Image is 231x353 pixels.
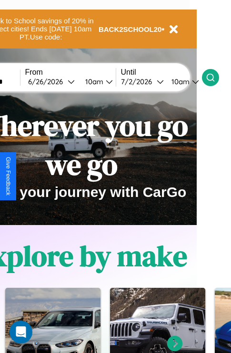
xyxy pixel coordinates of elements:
div: 7 / 2 / 2026 [121,77,157,86]
div: Open Intercom Messenger [10,321,32,343]
div: 10am [80,77,106,86]
b: BACK2SCHOOL20 [99,25,162,33]
button: 10am [164,77,202,87]
div: 10am [167,77,192,86]
button: 6/26/2026 [25,77,78,87]
label: From [25,68,116,77]
button: 10am [78,77,116,87]
div: 6 / 26 / 2026 [28,77,68,86]
label: Until [121,68,202,77]
div: Give Feedback [5,157,11,196]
